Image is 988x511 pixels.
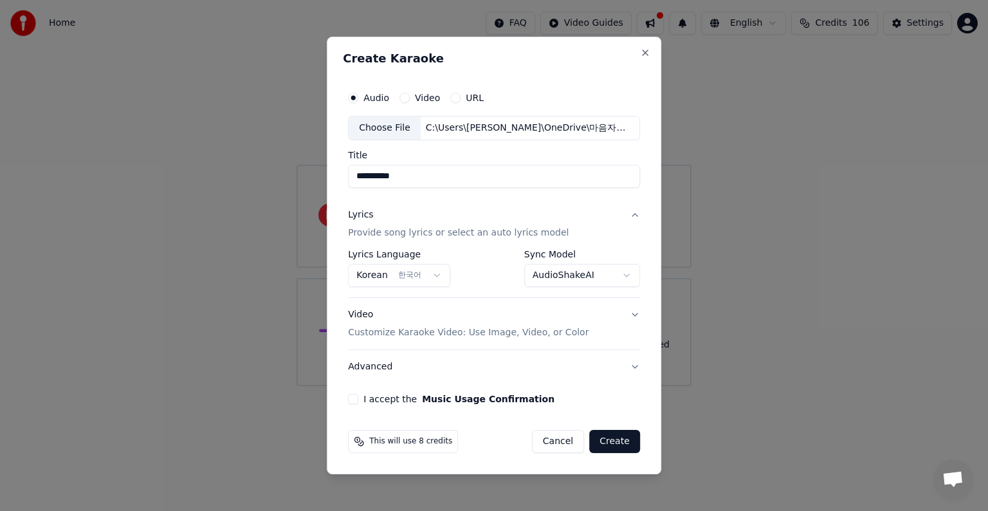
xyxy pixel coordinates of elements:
label: I accept the [363,395,554,404]
button: VideoCustomize Karaoke Video: Use Image, Video, or Color [348,298,640,349]
div: Choose File [349,116,421,140]
h2: Create Karaoke [343,53,645,64]
span: This will use 8 credits [369,436,452,447]
button: Cancel [532,430,584,453]
label: Video [415,93,440,102]
p: Customize Karaoke Video: Use Image, Video, or Color [348,326,589,339]
button: I accept the [422,395,554,404]
div: Lyrics [348,209,373,221]
label: Lyrics Language [348,250,450,259]
div: C:\Users\[PERSON_NAME]\OneDrive\마음자리-마음voice-[Key_ -2]-#[PERSON_NAME]#신곡눈물비.mp3 [421,122,639,135]
label: URL [466,93,484,102]
button: Create [589,430,640,453]
label: Sync Model [524,250,640,259]
label: Title [348,151,640,160]
label: Audio [363,93,389,102]
div: Video [348,308,589,339]
button: LyricsProvide song lyrics or select an auto lyrics model [348,198,640,250]
button: Advanced [348,350,640,384]
div: LyricsProvide song lyrics or select an auto lyrics model [348,250,640,297]
p: Provide song lyrics or select an auto lyrics model [348,227,569,239]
